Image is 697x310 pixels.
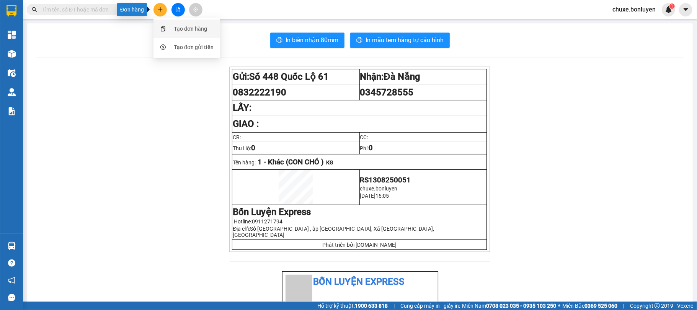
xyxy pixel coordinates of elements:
span: 0 [251,144,255,152]
span: caret-down [682,6,689,13]
p: Tên hàng: [233,158,486,166]
td: CC: [359,133,486,142]
sup: 1 [669,3,675,9]
button: file-add [171,3,185,16]
button: caret-down [679,3,692,16]
span: chuxe.bonluyen [606,5,662,14]
span: copyright [655,303,660,308]
img: icon-new-feature [665,6,672,13]
li: Bốn Luyện Express [286,275,435,289]
span: In mẫu tem hàng tự cấu hình [366,35,444,45]
td: Phí: [359,142,486,154]
span: printer [356,37,362,44]
button: plus [153,3,167,16]
img: warehouse-icon [8,50,16,58]
td: Thu Hộ: [232,142,359,154]
span: 1 [671,3,673,9]
td: Phát triển bởi [DOMAIN_NAME] [232,240,486,250]
span: | [393,302,395,310]
strong: Gửi: [233,71,329,82]
img: logo-vxr [7,5,16,16]
strong: Nhận: [360,71,420,82]
span: 0832222190 [233,87,286,98]
img: warehouse-icon [8,88,16,96]
span: KG [326,159,333,166]
span: Địa chỉ: [233,226,434,238]
span: Miền Bắc [562,302,617,310]
div: Tạo đơn hàng [174,25,207,33]
span: 16:05 [376,193,389,199]
span: printer [276,37,282,44]
span: 0 [369,144,373,152]
button: printerIn mẫu tem hàng tự cấu hình [350,33,450,48]
strong: Bốn Luyện Express [233,207,311,217]
strong: 1900 633 818 [355,303,388,309]
span: Cung cấp máy in - giấy in: [400,302,460,310]
img: solution-icon [8,107,16,115]
li: VP [PERSON_NAME] [53,41,102,50]
span: 1 - Khác (CON CHÓ ) [258,158,324,166]
span: search [32,7,37,12]
input: Tìm tên, số ĐT hoặc mã đơn [42,5,132,14]
span: 0345728555 [360,87,414,98]
span: Hotline: [234,218,282,225]
img: warehouse-icon [8,242,16,250]
span: [DATE] [360,193,376,199]
span: Số [GEOGRAPHIC_DATA] , ấp [GEOGRAPHIC_DATA], Xã [GEOGRAPHIC_DATA], [GEOGRAPHIC_DATA] [233,226,434,238]
img: dashboard-icon [8,31,16,39]
span: question-circle [8,259,15,267]
button: printerIn biên nhận 80mm [270,33,344,48]
span: Đà Nẵng [384,71,420,82]
strong: GIAO : [233,118,259,129]
span: Miền Nam [462,302,556,310]
span: message [8,294,15,301]
button: aim [189,3,202,16]
span: file-add [175,7,181,12]
span: RS1308250051 [360,176,411,184]
td: CR: [232,133,359,142]
strong: 0708 023 035 - 0935 103 250 [486,303,556,309]
span: chuxe.bonluyen [360,185,398,192]
span: In biên nhận 80mm [286,35,338,45]
span: 0911271794 [252,218,282,225]
li: Bốn Luyện Express [4,4,111,33]
span: dollar-circle [160,44,166,50]
div: Đơn hàng [117,3,147,16]
strong: 0369 525 060 [584,303,617,309]
strong: LẤY: [233,102,251,113]
span: plus [158,7,163,12]
span: | [623,302,624,310]
li: VP Số 448 Quốc Lộ 61 [4,41,53,58]
img: warehouse-icon [8,69,16,77]
span: Hỗ trợ kỹ thuật: [317,302,388,310]
span: aim [193,7,198,12]
div: Tạo đơn gửi tiền [174,43,214,51]
span: snippets [160,26,166,31]
span: notification [8,277,15,284]
span: ⚪️ [558,304,560,307]
span: Số 448 Quốc Lộ 61 [249,71,329,82]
